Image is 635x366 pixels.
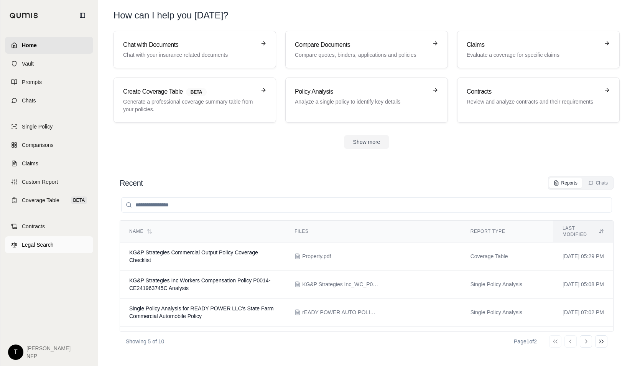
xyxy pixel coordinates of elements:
span: [PERSON_NAME] [26,345,71,352]
h2: Recent [120,178,143,188]
img: Qumis Logo [10,13,38,18]
p: Evaluate a coverage for specific claims [467,51,599,59]
th: Report Type [461,221,553,242]
a: Chat with DocumentsChat with your insurance related documents [114,31,276,68]
a: Single Policy [5,118,93,135]
span: Comparisons [22,141,53,149]
p: Chat with your insurance related documents [123,51,256,59]
td: Single Policy Analysis [461,270,553,298]
div: Chats [588,180,608,186]
h3: Compare Documents [295,40,428,49]
span: Home [22,41,37,49]
h3: Chat with Documents [123,40,256,49]
span: Vault [22,60,34,68]
a: Legal Search [5,236,93,253]
td: [DATE] 07:02 PM [553,298,613,326]
a: Home [5,37,93,54]
span: Contracts [22,223,45,230]
td: Single Policy Analysis [461,298,553,326]
a: Policy AnalysisAnalyze a single policy to identify key details [285,77,448,123]
p: Generate a professional coverage summary table from your policies. [123,98,256,113]
a: Custom Report [5,173,93,190]
h3: Contracts [467,87,599,96]
button: Collapse sidebar [76,9,89,21]
span: Prompts [22,78,42,86]
span: NFP [26,352,71,360]
span: Property.pdf [302,252,331,260]
div: Last modified [563,225,604,237]
span: BETA [71,196,87,204]
a: ClaimsEvaluate a coverage for specific claims [457,31,620,68]
div: Page 1 of 2 [514,338,537,345]
span: Single Policy Analysis for READY POWER LLC's State Farm Commercial Automobile Policy [129,305,274,319]
div: Reports [554,180,577,186]
a: Prompts [5,74,93,91]
span: rEADY POWER AUTO POLICY.pdf [302,308,379,316]
h3: Policy Analysis [295,87,428,96]
p: Compare quotes, binders, applications and policies [295,51,428,59]
span: Coverage Table [22,196,59,204]
a: Contracts [5,218,93,235]
span: Custom Report [22,178,58,186]
h3: Create Coverage Table [123,87,256,96]
button: Chats [584,178,612,188]
span: Single Policy [22,123,53,130]
a: Create Coverage TableBETAGenerate a professional coverage summary table from your policies. [114,77,276,123]
span: KG&P Strategies Inc Workers Compensation Policy P0014-CE241963745C Analysis [129,277,270,291]
button: Show more [344,135,390,149]
h1: How can I help you [DATE]? [114,9,620,21]
span: Legal Search [22,241,54,249]
span: Claims [22,160,38,167]
td: Single Policy Analysis [461,326,553,354]
span: KG&P Strategies Commercial Output Policy Coverage Checklist [129,249,258,263]
span: BETA [186,88,207,96]
a: ContractsReview and analyze contracts and their requirements [457,77,620,123]
p: Review and analyze contracts and their requirements [467,98,599,106]
div: T [8,345,23,360]
td: Coverage Table [461,242,553,270]
a: Chats [5,92,93,109]
th: Files [285,221,461,242]
a: Vault [5,55,93,72]
a: Comparisons [5,137,93,153]
h3: Claims [467,40,599,49]
a: Compare DocumentsCompare quotes, binders, applications and policies [285,31,448,68]
button: Reports [549,178,582,188]
span: KG&P Strategies Inc_WC_P0014-CE241963745C.pdf [302,280,379,288]
span: Chats [22,97,36,104]
p: Analyze a single policy to identify key details [295,98,428,106]
p: Showing 5 of 10 [126,338,164,345]
a: Claims [5,155,93,172]
td: [DATE] 05:08 PM [553,270,613,298]
a: Coverage TableBETA [5,192,93,209]
td: [DATE] 05:51 PM [553,326,613,354]
td: [DATE] 05:29 PM [553,242,613,270]
div: Name [129,228,276,234]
